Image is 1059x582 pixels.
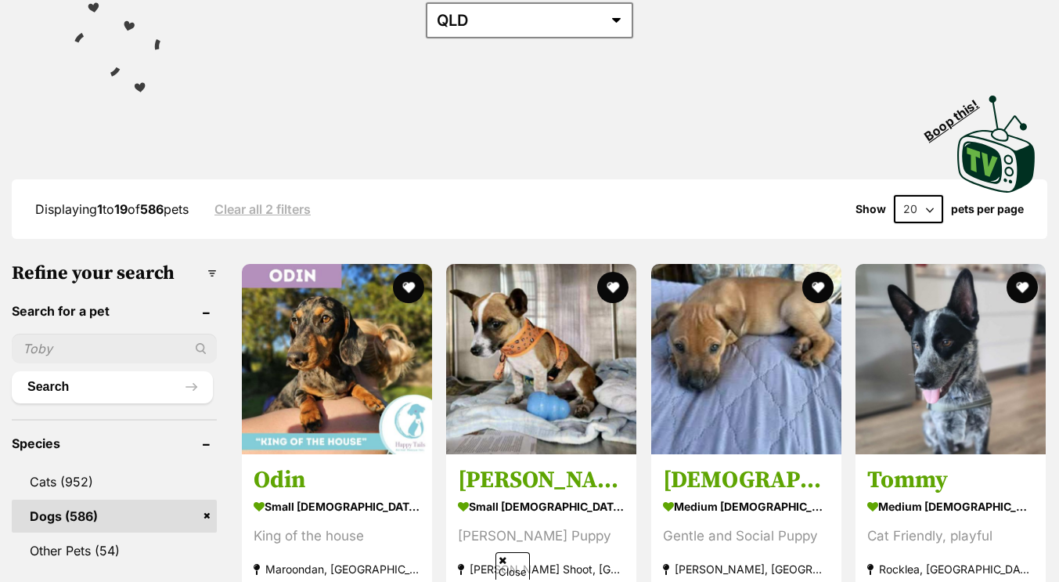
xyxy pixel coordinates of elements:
[663,465,830,495] h3: [DEMOGRAPHIC_DATA]
[242,264,432,454] img: Odin - Dachshund Dog
[12,436,217,450] header: Species
[663,526,830,547] div: Gentle and Social Puppy
[458,495,625,518] strong: small [DEMOGRAPHIC_DATA] Dog
[140,201,164,217] strong: 586
[867,495,1034,518] strong: medium [DEMOGRAPHIC_DATA] Dog
[801,272,833,303] button: favourite
[97,201,103,217] strong: 1
[867,559,1034,580] strong: Rocklea, [GEOGRAPHIC_DATA]
[867,526,1034,547] div: Cat Friendly, playful
[957,96,1036,193] img: PetRescue TV logo
[114,201,128,217] strong: 19
[12,500,217,533] a: Dogs (586)
[458,559,625,580] strong: [PERSON_NAME] Shoot, [GEOGRAPHIC_DATA]
[254,559,420,580] strong: Maroondan, [GEOGRAPHIC_DATA]
[446,264,636,454] img: Joey - Jack Russell Terrier Dog
[495,552,530,580] span: Close
[12,304,217,318] header: Search for a pet
[458,465,625,495] h3: [PERSON_NAME]
[855,264,1046,454] img: Tommy - Australian Cattle Dog
[957,81,1036,196] a: Boop this!
[951,203,1024,215] label: pets per page
[214,202,311,216] a: Clear all 2 filters
[597,272,629,303] button: favourite
[1007,272,1038,303] button: favourite
[254,465,420,495] h3: Odin
[12,262,217,284] h3: Refine your search
[392,272,423,303] button: favourite
[35,201,189,217] span: Displaying to of pets
[12,371,213,403] button: Search
[663,559,830,580] strong: [PERSON_NAME], [GEOGRAPHIC_DATA]
[254,495,420,518] strong: small [DEMOGRAPHIC_DATA] Dog
[12,465,217,498] a: Cats (952)
[651,264,841,454] img: Bodhi - Staffordshire Bull Terrier Dog
[663,495,830,518] strong: medium [DEMOGRAPHIC_DATA] Dog
[12,334,217,363] input: Toby
[855,203,886,215] span: Show
[458,526,625,547] div: [PERSON_NAME] Puppy
[867,465,1034,495] h3: Tommy
[12,534,217,567] a: Other Pets (54)
[922,87,994,143] span: Boop this!
[254,526,420,547] div: King of the house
